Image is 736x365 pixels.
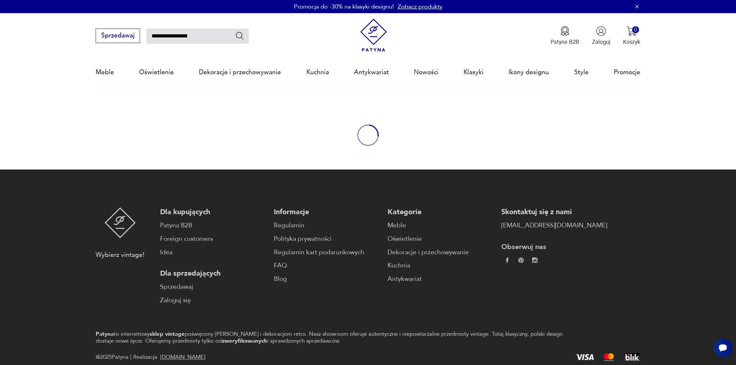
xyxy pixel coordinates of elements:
p: to internetowy poświęcony [PERSON_NAME] i dekoracjom retro. Nasz showroom oferuje autentyczne i n... [96,331,581,345]
a: Meble [388,221,493,230]
a: Sprzedawaj [96,34,140,39]
strong: sklep vintage [150,330,185,338]
div: | [130,353,131,362]
a: [DOMAIN_NAME] [160,353,205,361]
img: da9060093f698e4c3cedc1453eec5031.webp [505,258,510,263]
a: Dekoracje i przechowywanie [199,57,281,87]
a: Idea [160,248,266,257]
img: Patyna - sklep z meblami i dekoracjami vintage [357,19,390,52]
a: Regulamin kart podarunkowych [274,248,380,257]
p: Dla sprzedających [160,269,266,278]
p: Wybierz vintage! [96,250,144,260]
p: Promocja do -30% na klasyki designu! [294,3,394,11]
strong: Patyna [96,330,114,338]
a: Ikona medaluPatyna B2B [551,26,579,46]
img: Ikonka użytkownika [596,26,606,36]
a: Antykwariat [388,274,493,284]
a: Oświetlenie [139,57,174,87]
p: Dla kupujących [160,207,266,217]
img: Ikona koszyka [627,26,637,36]
img: Ikona medalu [560,26,570,36]
p: Informacje [274,207,380,217]
iframe: Smartsupp widget button [714,339,732,357]
p: Koszyk [623,38,640,46]
a: Meble [96,57,114,87]
span: @ 2025 Patyna [96,353,129,362]
a: FAQ [274,261,380,270]
button: 0Koszyk [623,26,640,46]
a: Zobacz produkty [398,3,442,11]
button: Zaloguj [592,26,610,46]
a: Zaloguj się [160,296,266,305]
a: [EMAIL_ADDRESS][DOMAIN_NAME] [501,221,607,230]
a: Blog [274,274,380,284]
a: Antykwariat [354,57,389,87]
button: Patyna B2B [551,26,579,46]
img: Visa [576,354,594,360]
a: Oświetlenie [388,234,493,244]
a: Polityka prywatności [274,234,380,244]
img: Mastercard [604,353,614,361]
p: Zaloguj [592,38,610,46]
span: Realizacja: [133,353,205,362]
p: Obserwuj nas [501,242,607,252]
a: Patyna B2B [160,221,266,230]
a: Ikony designu [509,57,549,87]
img: BLIK [624,353,640,361]
div: 0 [632,26,639,33]
a: Klasyki [463,57,484,87]
a: Promocje [614,57,640,87]
a: Nowości [414,57,439,87]
img: c2fd9cf7f39615d9d6839a72ae8e59e5.webp [532,258,537,263]
a: Kuchnia [306,57,329,87]
button: Sprzedawaj [96,29,140,43]
strong: zweryfikowanych [222,337,267,345]
p: Skontaktuj się z nami [501,207,607,217]
a: Regulamin [274,221,380,230]
p: Patyna B2B [551,38,579,46]
a: Dekoracje i przechowywanie [388,248,493,257]
a: Kuchnia [388,261,493,270]
img: Patyna - sklep z meblami i dekoracjami vintage [105,207,136,238]
img: 37d27d81a828e637adc9f9cb2e3d3a8a.webp [518,258,524,263]
button: Szukaj [235,31,245,40]
p: Kategorie [388,207,493,217]
a: Sprzedawaj [160,282,266,292]
a: Foreign customers [160,234,266,244]
a: Style [574,57,589,87]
